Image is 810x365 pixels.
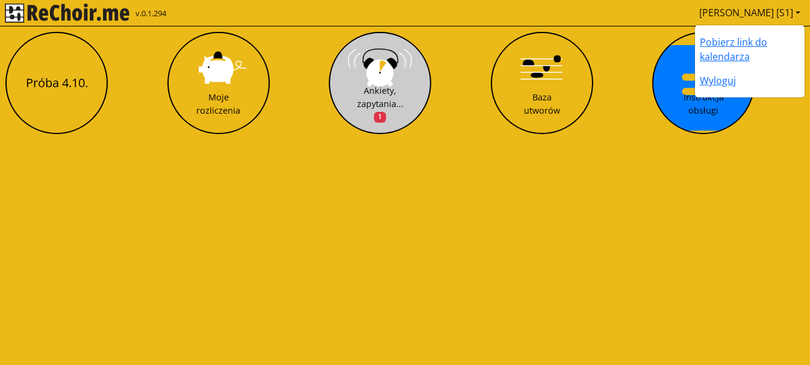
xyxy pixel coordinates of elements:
span: v.0.1.294 [136,8,166,20]
button: Próba 4.10. [5,32,108,134]
button: Moje rozliczenia [167,32,270,134]
a: Pobierz link do kalendarza [700,35,767,63]
div: Baza utworów [524,91,560,117]
button: Baza utworów [491,32,593,134]
a: Wyloguj [700,74,736,87]
span: 1 [374,112,386,123]
button: Ankiety, zapytania...1 [329,32,431,134]
div: Instrukcja obsługi [684,91,724,117]
img: rekłajer mi [5,4,129,23]
div: Ankiety, zapytania... [357,84,403,123]
ul: [PERSON_NAME] [S1] [694,25,805,98]
a: [PERSON_NAME] [S1] [694,1,805,25]
div: Moje rozliczenia [196,91,240,117]
button: Instrukcja obsługi [652,32,755,134]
